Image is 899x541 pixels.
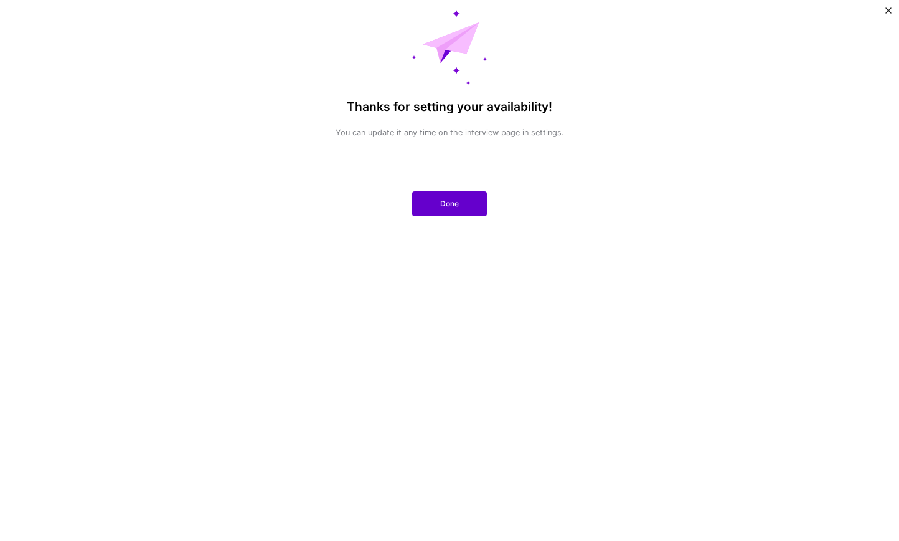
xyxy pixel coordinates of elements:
img: Message Sent [412,10,487,85]
span: Done [440,198,459,209]
button: Done [412,191,487,216]
button: Close [885,7,892,21]
p: You can update it any time on the interview page in settings. [326,127,573,138]
h4: Thanks for setting your availability! [347,100,552,114]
